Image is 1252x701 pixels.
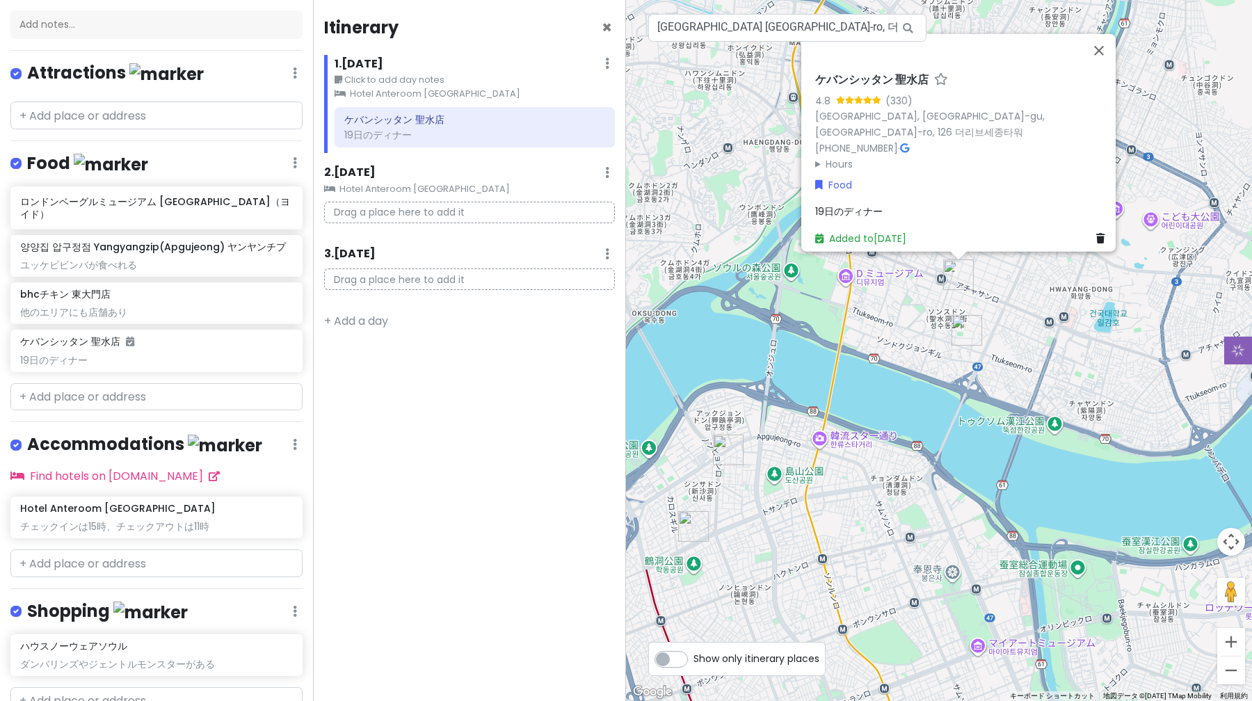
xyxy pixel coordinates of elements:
span: 地図データ ©[DATE] TMap Mobility [1103,692,1212,700]
h4: Food [27,152,148,175]
p: Drag a place here to add it [324,268,615,290]
i: Google Maps [900,143,909,153]
h6: ロンドンベーグルミュージアム [GEOGRAPHIC_DATA]（ヨイド） [20,195,292,220]
div: 19日のディナー [344,129,605,141]
h4: Attractions [27,62,204,85]
h6: 3 . [DATE] [324,247,376,261]
h6: Hotel Anteroom [GEOGRAPHIC_DATA] [20,502,216,515]
h6: ハウスノーウェアソウル [20,640,127,652]
small: Click to add day notes [335,73,615,87]
a: Delete place [1096,231,1110,246]
img: marker [113,602,188,623]
small: Hotel Anteroom [GEOGRAPHIC_DATA] [324,182,615,196]
small: Hotel Anteroom [GEOGRAPHIC_DATA] [335,87,615,101]
span: Close itinerary [602,16,612,39]
a: + Add a day [324,313,388,329]
img: marker [188,435,262,456]
button: 地図上にペグマンをドロップして、ストリートビューを開きます [1217,578,1245,606]
a: 利用規約（新しいタブで開きます） [1220,692,1248,700]
h6: ケバンシッタン 聖水店 [815,73,929,88]
h6: bhcチキン 東大門店 [20,288,111,300]
button: ズームイン [1217,628,1245,656]
div: ダンバリンズやジェントルモンスターがある [20,658,292,670]
a: Added to[DATE] [815,232,906,245]
h6: 2 . [DATE] [324,166,376,180]
h4: Accommodations [27,433,262,456]
span: 19日のディナー [815,204,883,218]
div: Hotel Anteroom Seoul [678,511,709,542]
p: Drag a place here to add it [324,202,615,223]
h6: 양양집 압구정점 Yangyangzip(Apgujeong) ヤンヤンチプ [20,241,286,253]
h6: 1 . [DATE] [335,57,383,72]
img: Google [629,683,675,701]
div: ユッケビビンバが食べれる [20,259,292,271]
div: 4.8 [815,93,836,108]
a: Google マップでこの地域を開きます（新しいウィンドウが開きます） [629,683,675,701]
button: ズームアウト [1217,656,1245,684]
a: Food [815,177,852,193]
i: Added to itinerary [126,337,134,346]
div: 19日のディナー [20,354,292,366]
input: + Add place or address [10,102,303,129]
input: + Add place or address [10,383,303,411]
h6: ケバンシッタン 聖水店 [20,335,134,348]
button: 閉じる [1082,34,1116,67]
a: Find hotels on [DOMAIN_NAME] [10,468,220,484]
div: (330) [885,93,913,108]
a: [GEOGRAPHIC_DATA], [GEOGRAPHIC_DATA]-gu, [GEOGRAPHIC_DATA]-ro, 126 더리브세종타워 [815,109,1045,139]
span: Show only itinerary places [693,651,819,666]
h4: Shopping [27,600,188,623]
input: Search a place [648,14,926,42]
h4: Itinerary [324,17,399,38]
button: 地図のカメラ コントロール [1217,528,1245,556]
div: ハウスノーウェアソウル [952,315,982,346]
input: + Add place or address [10,549,303,577]
div: Add notes... [10,10,303,40]
div: 양양집 압구정점 Yangyangzip(Apgujeong) ヤンヤンチプ [713,435,744,465]
h6: ケバンシッタン 聖水店 [344,113,605,126]
div: チェックインは15時、チェックアウトは11時 [20,520,292,533]
div: 他のエリアにも店舗あり [20,306,292,319]
button: Close [602,19,612,36]
a: [PHONE_NUMBER] [815,141,898,155]
summary: Hours [815,156,1110,171]
button: キーボード ショートカット [1010,691,1095,701]
img: marker [129,63,204,85]
img: marker [74,154,148,175]
a: Star place [934,73,948,88]
div: · [815,73,1110,172]
div: ケバンシッタン 聖水店 [943,259,974,290]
